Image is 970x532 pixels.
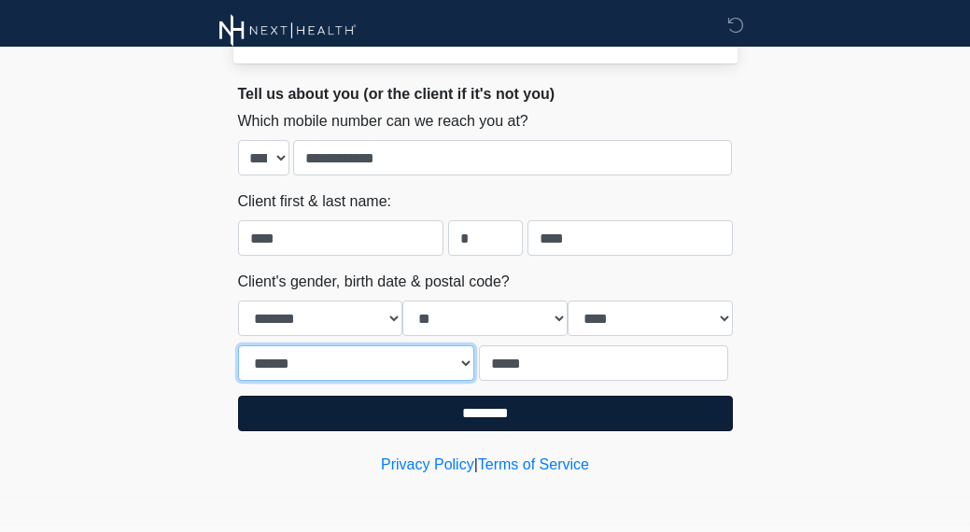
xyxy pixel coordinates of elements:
h2: Tell us about you (or the client if it's not you) [238,85,733,103]
a: | [474,456,478,472]
label: Client's gender, birth date & postal code? [238,271,510,293]
label: Client first & last name: [238,190,392,213]
a: Privacy Policy [381,456,474,472]
label: Which mobile number can we reach you at? [238,110,528,133]
img: Next Health Wellness Logo [219,14,357,47]
a: Terms of Service [478,456,589,472]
